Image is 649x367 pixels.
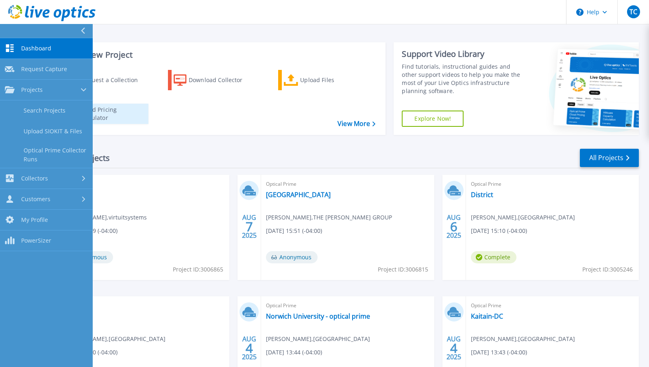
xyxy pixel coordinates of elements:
span: Optical Prime [266,180,429,189]
a: Upload Files [278,70,369,90]
span: Optical Prime [471,301,634,310]
a: District [471,191,493,199]
span: Dashboard [21,45,51,52]
span: [PERSON_NAME] , THE [PERSON_NAME] GROUP [266,213,392,222]
span: PowerSizer [21,237,51,244]
div: Upload Files [300,72,365,88]
span: Optical Prime [266,301,429,310]
span: My Profile [21,216,48,224]
span: Complete [471,251,516,263]
div: Find tutorials, instructional guides and other support videos to help you make the most of your L... [402,63,525,95]
h3: Start a New Project [58,50,375,59]
a: [GEOGRAPHIC_DATA] [266,191,331,199]
span: 4 [246,345,253,352]
span: [DATE] 15:51 (-04:00) [266,226,322,235]
span: Optical Prime [471,180,634,189]
span: Anonymous [266,251,318,263]
span: [PERSON_NAME] , [GEOGRAPHIC_DATA] [266,334,370,343]
span: 6 [450,223,457,230]
span: Project ID: 3005246 [582,265,633,274]
span: [DATE] 13:43 (-04:00) [471,348,527,357]
span: [DATE] 13:44 (-04:00) [266,348,322,357]
span: Project ID: 3006815 [378,265,428,274]
div: Download Collector [189,72,254,88]
a: Request a Collection [58,70,148,90]
a: Norwich University - optical prime [266,312,370,320]
span: Optical Prime [61,301,224,310]
div: AUG 2025 [242,333,257,363]
span: [DATE] 15:10 (-04:00) [471,226,527,235]
a: Explore Now! [402,111,464,127]
div: Support Video Library [402,49,525,59]
span: [PERSON_NAME] , [GEOGRAPHIC_DATA] [471,213,575,222]
div: AUG 2025 [446,212,462,241]
span: 4 [450,345,457,352]
div: AUG 2025 [446,333,462,363]
span: Customers [21,195,50,203]
div: AUG 2025 [242,212,257,241]
span: Collectors [21,175,48,182]
span: 7 [246,223,253,230]
span: Project ID: 3006865 [173,265,223,274]
span: TC [629,9,637,15]
span: Request Capture [21,65,67,73]
div: Cloud Pricing Calculator [80,106,145,122]
a: All Projects [580,149,639,167]
div: Request a Collection [81,72,146,88]
a: Kaitain-DC [471,312,503,320]
a: Download Collector [168,70,259,90]
span: [PERSON_NAME] , [GEOGRAPHIC_DATA] [471,334,575,343]
a: View More [338,120,375,128]
span: [PERSON_NAME] , [GEOGRAPHIC_DATA] [61,334,166,343]
a: Cloud Pricing Calculator [58,104,148,124]
span: Optical Prime [61,180,224,189]
span: Projects [21,86,43,93]
span: [PERSON_NAME] , virtuitsystems [61,213,147,222]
